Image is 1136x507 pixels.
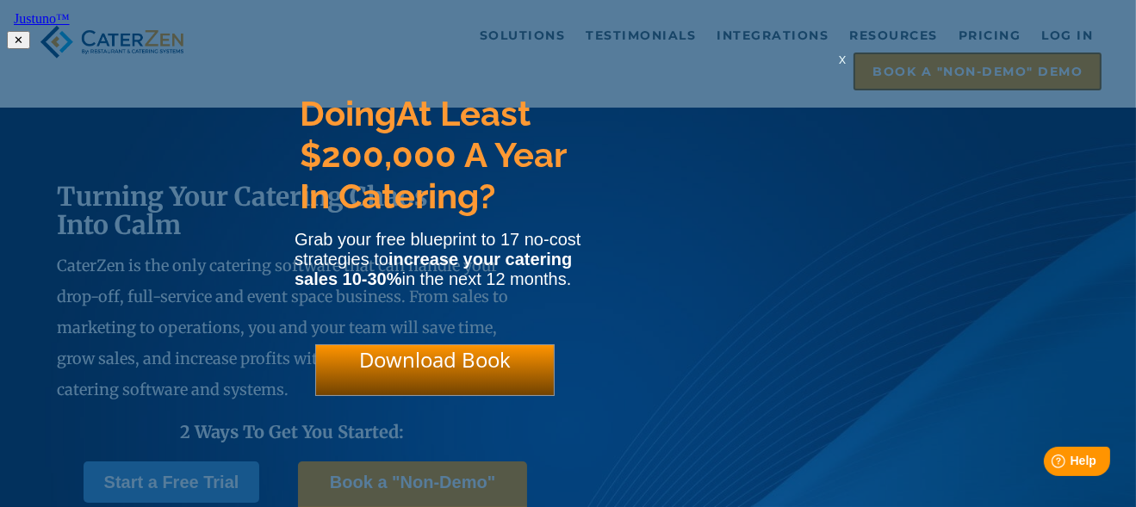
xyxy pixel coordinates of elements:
[7,31,30,49] button: ✕
[839,51,846,67] span: x
[359,345,511,374] span: Download Book
[300,93,396,133] span: Doing
[315,344,555,396] div: Download Book
[295,250,572,288] strong: increase your catering sales 10-30%
[983,440,1117,488] iframe: Help widget launcher
[829,51,856,85] div: x
[300,93,566,216] span: At Least $200,000 A Year In Catering?
[295,230,580,288] span: Grab your free blueprint to 17 no-cost strategies to in the next 12 months.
